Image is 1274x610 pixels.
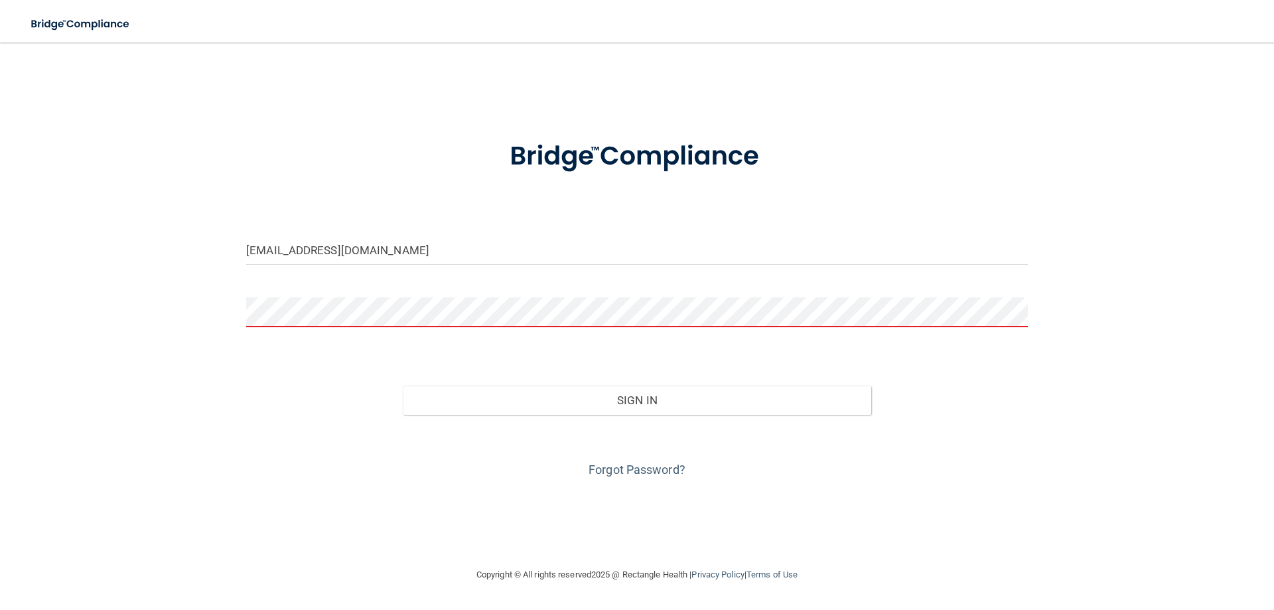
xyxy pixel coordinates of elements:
[746,570,798,579] a: Terms of Use
[403,386,872,415] button: Sign In
[246,235,1028,265] input: Email
[395,554,879,596] div: Copyright © All rights reserved 2025 @ Rectangle Health | |
[691,570,744,579] a: Privacy Policy
[20,11,142,38] img: bridge_compliance_login_screen.278c3ca4.svg
[589,463,685,477] a: Forgot Password?
[482,122,792,191] img: bridge_compliance_login_screen.278c3ca4.svg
